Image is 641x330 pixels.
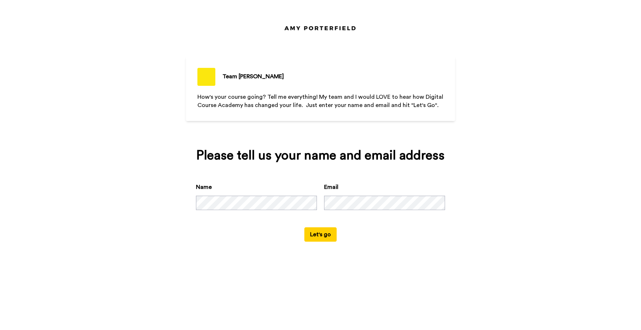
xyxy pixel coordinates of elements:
div: Team [PERSON_NAME] [223,72,284,81]
label: Email [324,183,338,191]
div: Please tell us your name and email address [196,148,445,163]
span: How's your course going? Tell me everything! My team and I would LOVE to hear how Digital Course ... [197,94,445,108]
img: https://cdn.bonjoro.com/media/af3a5e9d-e7f1-47a0-8716-9577ec69f443/1ed620ec-a9c0-4d0a-88fd-19bc40... [281,23,360,33]
label: Name [196,183,212,191]
button: Let's go [304,227,337,242]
